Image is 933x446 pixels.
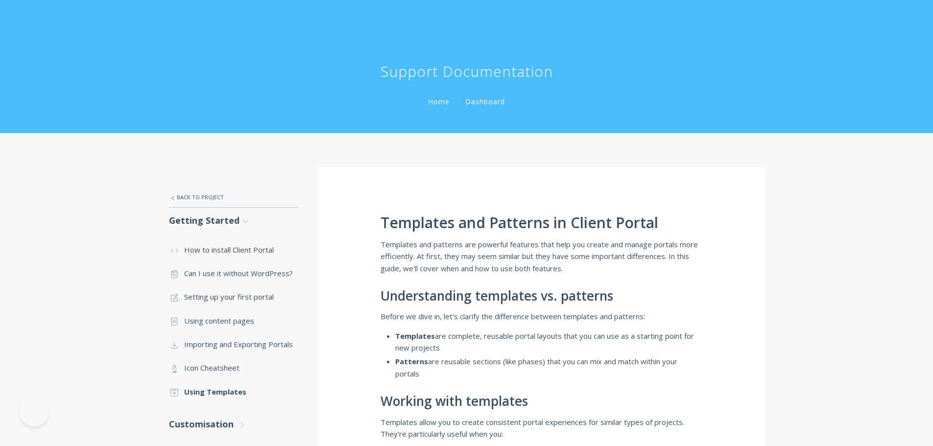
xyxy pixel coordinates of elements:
[169,309,298,332] a: Using content pages
[381,238,702,274] p: Templates and patterns are powerful features that help you create and manage portals more efficie...
[20,397,49,426] iframe: Toggle Customer Support
[381,289,702,304] h2: Understanding templates vs. patterns
[381,416,702,440] p: Templates allow you to create consistent portal experiences for similar types of projects. They'r...
[381,310,702,322] p: Before we dive in, let's clarify the difference between templates and patterns:
[169,187,298,208] a: Back to Project
[169,380,298,403] a: Using Templates
[381,214,702,231] h1: Templates and Patterns in Client Portal
[169,356,298,379] a: Icon Cheatsheet
[463,97,507,106] a: Dashboard
[395,355,702,379] li: are reusable sections (like phases) that you can mix and match within your portals
[381,62,553,81] h1: Support Documentation
[395,356,428,366] strong: Patterns
[169,285,298,308] a: Setting up your first portal
[426,97,452,106] a: Home
[169,238,298,261] a: How to install Client Portal
[395,331,435,341] strong: Templates
[169,208,298,234] a: Getting Started
[169,411,298,437] a: Customisation
[395,330,702,354] li: are complete, reusable portal layouts that you can use as a starting point for new projects
[381,394,702,409] h2: Working with templates
[169,332,298,356] a: Importing and Exporting Portals
[169,261,298,285] a: Can I use it without WordPress?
